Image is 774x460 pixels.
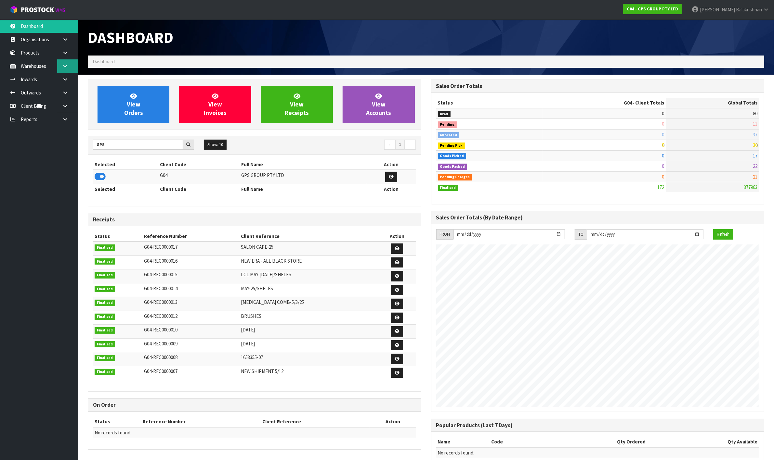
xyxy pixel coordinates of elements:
[240,170,367,184] td: GPS GROUP PTY LTD
[436,215,759,221] h3: Sales Order Totals (By Date Range)
[144,313,177,319] span: G04-REC0000012
[241,368,283,374] span: NEW SHIPMENT 5/12
[658,184,664,190] span: 172
[95,272,115,279] span: Finalised
[713,229,733,240] button: Refresh
[700,6,735,13] span: [PERSON_NAME]
[93,231,142,242] th: Status
[93,217,416,223] h3: Receipts
[95,286,115,292] span: Finalised
[438,164,467,170] span: Goods Packed
[144,258,177,264] span: G04-REC0000016
[240,184,367,194] th: Full Name
[241,244,273,250] span: SALON CAPE-25
[95,355,115,361] span: Finalised
[438,121,457,128] span: Pending
[204,92,227,117] span: View Invoices
[753,174,757,180] span: 21
[436,422,759,429] h3: Popular Products (Last 7 Days)
[241,299,304,305] span: [MEDICAL_DATA] COMB-5/3/25
[438,111,451,118] span: Draft
[662,142,664,148] span: 0
[240,159,367,170] th: Full Name
[21,6,54,14] span: ProStock
[736,6,762,13] span: Balakrishnan
[753,121,757,127] span: 11
[753,153,757,159] span: 17
[144,285,177,292] span: G04-REC0000014
[436,437,490,447] th: Name
[93,402,416,408] h3: On Order
[124,92,143,117] span: View Orders
[438,185,458,191] span: Finalised
[436,83,759,89] h3: Sales Order Totals
[179,86,251,123] a: ViewInvoices
[241,354,263,360] span: 1653355-07
[438,132,460,139] span: Allocated
[144,299,177,305] span: G04-REC0000013
[662,153,664,159] span: 0
[543,98,666,108] th: - Client Totals
[95,341,115,348] span: Finalised
[158,159,240,170] th: Client Code
[95,258,115,265] span: Finalised
[10,6,18,14] img: cube-alt.png
[95,244,115,251] span: Finalised
[666,98,759,108] th: Global Totals
[395,140,405,150] a: 1
[93,140,183,150] input: Search clients
[753,163,757,169] span: 22
[662,110,664,117] span: 0
[662,131,664,138] span: 0
[662,163,664,169] span: 0
[95,300,115,306] span: Finalised
[95,327,115,334] span: Finalised
[261,86,333,123] a: ViewReceipts
[144,341,177,347] span: G04-REC0000009
[95,369,115,375] span: Finalised
[575,229,587,240] div: TO
[436,447,759,458] td: No records found.
[144,327,177,333] span: G04-REC0000010
[540,437,647,447] th: Qty Ordered
[93,184,158,194] th: Selected
[98,86,169,123] a: ViewOrders
[343,86,414,123] a: ViewAccounts
[285,92,309,117] span: View Receipts
[753,131,757,138] span: 37
[93,159,158,170] th: Selected
[438,153,466,159] span: Goods Picked
[144,354,177,360] span: G04-REC0000008
[158,184,240,194] th: Client Code
[367,184,416,194] th: Action
[647,437,759,447] th: Qty Available
[370,416,416,427] th: Action
[144,271,177,278] span: G04-REC0000015
[490,437,540,447] th: Code
[204,140,227,150] button: Show: 10
[662,121,664,127] span: 0
[93,427,416,438] td: No records found.
[158,170,240,184] td: G04
[378,231,416,242] th: Action
[142,231,239,242] th: Reference Number
[141,416,261,427] th: Reference Number
[404,140,416,150] a: →
[436,229,453,240] div: FROM
[261,416,370,427] th: Client Reference
[241,285,273,292] span: MAY-25/SHELFS
[623,4,682,14] a: G04 - GPS GROUP PTY LTD
[436,98,543,108] th: Status
[753,142,757,148] span: 30
[144,244,177,250] span: G04-REC0000017
[438,143,465,149] span: Pending Pick
[144,368,177,374] span: G04-REC0000007
[624,100,633,106] span: G04
[744,184,757,190] span: 377963
[55,7,65,13] small: WMS
[241,258,302,264] span: NEW ERA - ALL BLACK STORE
[241,327,255,333] span: [DATE]
[438,174,472,180] span: Pending Charges
[239,231,378,242] th: Client Reference
[366,92,391,117] span: View Accounts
